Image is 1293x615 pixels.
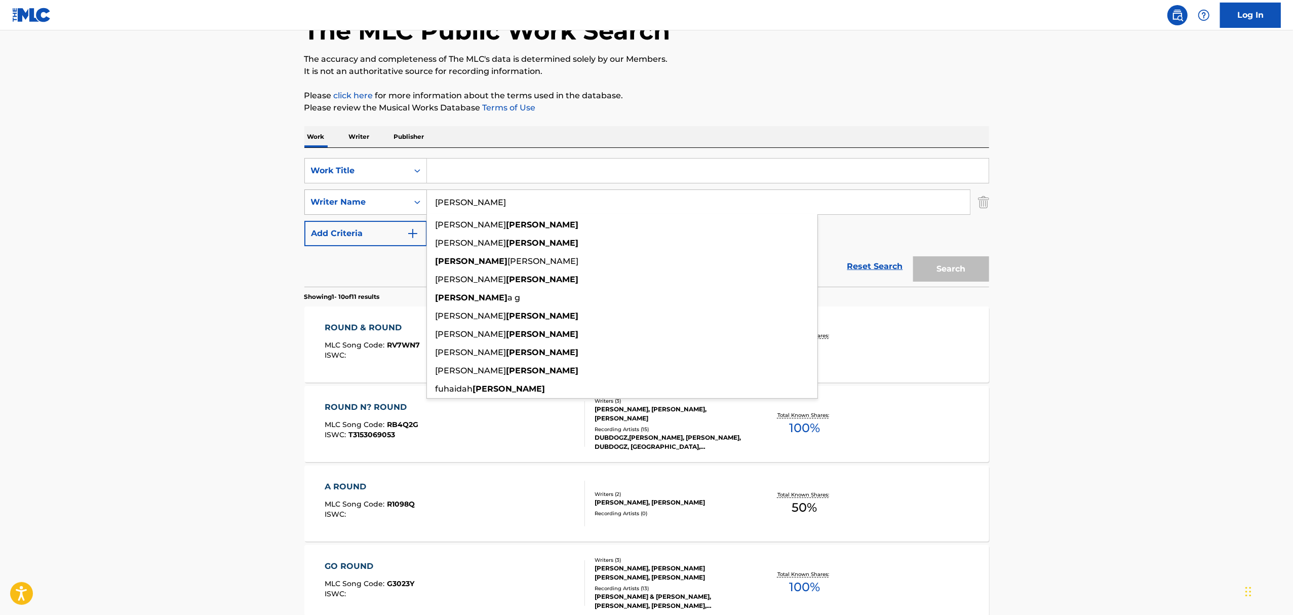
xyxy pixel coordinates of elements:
[777,570,832,578] p: Total Known Shares:
[325,560,414,572] div: GO ROUND
[325,510,348,519] span: ISWC :
[978,189,989,215] img: Delete Criterion
[595,433,748,451] div: DUBDOGZ,[PERSON_NAME], [PERSON_NAME], DUBDOGZ, [GEOGRAPHIC_DATA],[GEOGRAPHIC_DATA], [PERSON_NAME]...
[304,386,989,462] a: ROUND N? ROUNDMLC Song Code:RB4Q2GISWC:T3153069053Writers (3)[PERSON_NAME], [PERSON_NAME], [PERSO...
[595,592,748,610] div: [PERSON_NAME] & [PERSON_NAME],[PERSON_NAME], [PERSON_NAME], [PERSON_NAME], [PERSON_NAME], [PERSON...
[1198,9,1210,21] img: help
[436,366,506,375] span: [PERSON_NAME]
[325,322,420,334] div: ROUND & ROUND
[304,126,328,147] p: Work
[436,384,473,394] span: fuhaidah
[792,498,817,517] span: 50 %
[789,578,820,596] span: 100 %
[334,91,373,100] a: click here
[595,564,748,582] div: [PERSON_NAME], [PERSON_NAME] [PERSON_NAME], [PERSON_NAME]
[473,384,545,394] strong: [PERSON_NAME]
[789,419,820,437] span: 100 %
[304,221,427,246] button: Add Criteria
[595,426,748,433] div: Recording Artists ( 15 )
[325,579,387,588] span: MLC Song Code :
[304,102,989,114] p: Please review the Musical Works Database
[304,90,989,102] p: Please for more information about the terms used in the database.
[407,227,419,240] img: 9d2ae6d4665cec9f34b9.svg
[842,255,908,278] a: Reset Search
[506,329,579,339] strong: [PERSON_NAME]
[325,351,348,360] span: ISWC :
[436,220,506,229] span: [PERSON_NAME]
[346,126,373,147] p: Writer
[1220,3,1281,28] a: Log In
[325,481,415,493] div: A ROUND
[1194,5,1214,25] div: Help
[387,340,420,350] span: RV7WN7
[325,340,387,350] span: MLC Song Code :
[506,311,579,321] strong: [PERSON_NAME]
[348,430,395,439] span: T3153069053
[304,306,989,382] a: ROUND & ROUNDMLC Song Code:RV7WN7ISWC:Writers (3)[PERSON_NAME], [PERSON_NAME], [PERSON_NAME]Recor...
[481,103,536,112] a: Terms of Use
[1242,566,1293,615] iframe: Chat Widget
[595,490,748,498] div: Writers ( 2 )
[595,585,748,592] div: Recording Artists ( 13 )
[436,311,506,321] span: [PERSON_NAME]
[595,498,748,507] div: [PERSON_NAME], [PERSON_NAME]
[1167,5,1188,25] a: Public Search
[436,293,508,302] strong: [PERSON_NAME]
[304,65,989,78] p: It is not an authoritative source for recording information.
[325,589,348,598] span: ISWC :
[12,8,51,22] img: MLC Logo
[304,292,380,301] p: Showing 1 - 10 of 11 results
[387,499,415,509] span: R1098Q
[506,220,579,229] strong: [PERSON_NAME]
[506,366,579,375] strong: [PERSON_NAME]
[595,397,748,405] div: Writers ( 3 )
[304,466,989,542] a: A ROUNDMLC Song Code:R1098QISWC:Writers (2)[PERSON_NAME], [PERSON_NAME]Recording Artists (0)Total...
[436,275,506,284] span: [PERSON_NAME]
[304,16,671,46] h1: The MLC Public Work Search
[1171,9,1184,21] img: search
[1245,576,1251,607] div: Drag
[325,430,348,439] span: ISWC :
[325,401,418,413] div: ROUND N? ROUND
[595,556,748,564] div: Writers ( 3 )
[436,348,506,357] span: [PERSON_NAME]
[508,256,579,266] span: [PERSON_NAME]
[595,405,748,423] div: [PERSON_NAME], [PERSON_NAME], [PERSON_NAME]
[311,165,402,177] div: Work Title
[777,411,832,419] p: Total Known Shares:
[387,579,414,588] span: G3023Y
[436,238,506,248] span: [PERSON_NAME]
[506,348,579,357] strong: [PERSON_NAME]
[304,158,989,287] form: Search Form
[391,126,427,147] p: Publisher
[387,420,418,429] span: RB4Q2G
[304,53,989,65] p: The accuracy and completeness of The MLC's data is determined solely by our Members.
[436,329,506,339] span: [PERSON_NAME]
[508,293,521,302] span: a g
[506,275,579,284] strong: [PERSON_NAME]
[311,196,402,208] div: Writer Name
[436,256,508,266] strong: [PERSON_NAME]
[325,420,387,429] span: MLC Song Code :
[325,499,387,509] span: MLC Song Code :
[595,510,748,517] div: Recording Artists ( 0 )
[777,491,832,498] p: Total Known Shares:
[506,238,579,248] strong: [PERSON_NAME]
